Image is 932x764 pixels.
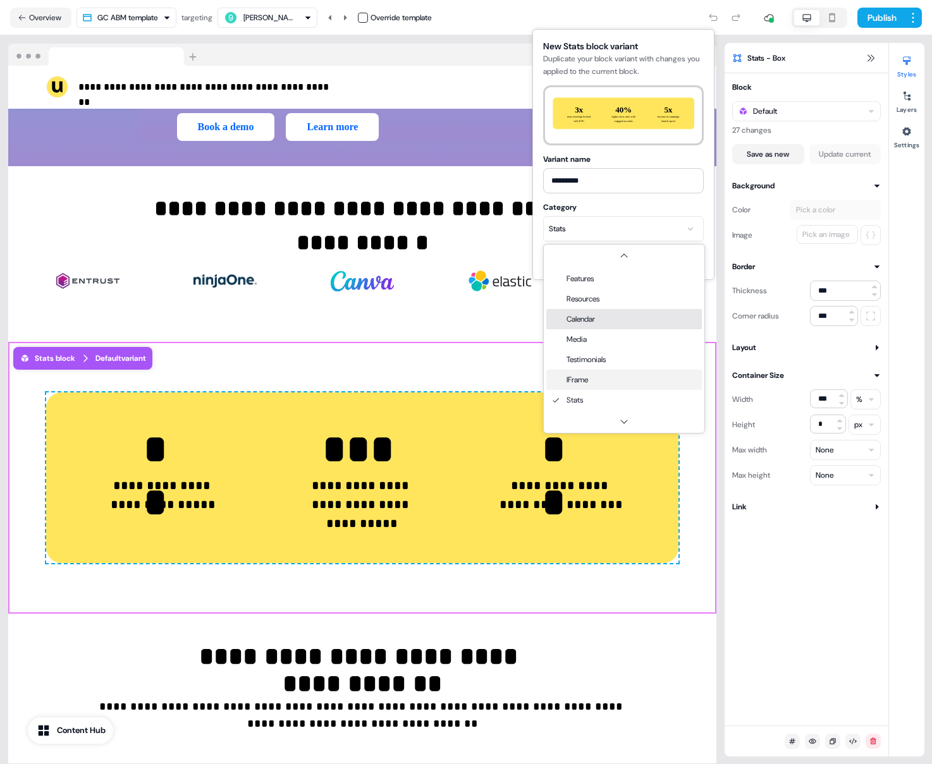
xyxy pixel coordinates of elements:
[567,272,594,285] span: Features
[567,313,595,325] span: Calendar
[567,333,587,346] span: Media
[567,353,606,366] span: Testimonials
[567,394,583,406] span: Stats
[567,373,588,386] span: IFrame
[567,293,599,305] span: Resources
